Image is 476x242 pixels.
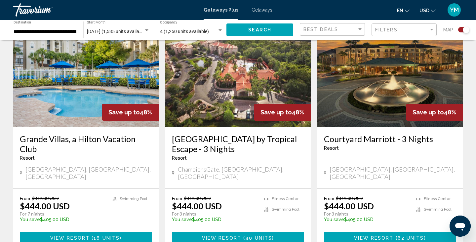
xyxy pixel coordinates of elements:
[450,216,471,237] iframe: Button to launch messaging window
[324,217,344,222] span: You save
[354,235,393,241] span: View Resort
[303,27,338,32] span: Best Deals
[252,7,272,13] a: Getaways
[419,8,429,13] span: USD
[13,21,159,127] img: 3996O02X.jpg
[419,6,436,15] button: Change currency
[184,195,211,201] span: $849.00 USD
[272,207,299,212] span: Swimming Pool
[398,235,424,241] span: 62 units
[20,217,40,222] span: You save
[178,166,304,180] span: ChampionsGate, [GEOGRAPHIC_DATA], [GEOGRAPHIC_DATA]
[272,197,298,201] span: Fitness Center
[172,211,257,217] p: For 3 nights
[202,235,241,241] span: View Resort
[172,134,304,154] a: [GEOGRAPHIC_DATA] by Tropical Escape - 3 Nights
[165,21,311,127] img: RX07E01X.jpg
[446,3,463,17] button: User Menu
[424,207,451,212] span: Swimming Pool
[324,201,374,211] p: $444.00 USD
[172,217,257,222] p: $405.00 USD
[330,166,456,180] span: [GEOGRAPHIC_DATA], [GEOGRAPHIC_DATA], [GEOGRAPHIC_DATA]
[20,217,105,222] p: $405.00 USD
[120,197,147,201] span: Swimming Pool
[20,155,35,161] span: Resort
[20,211,105,217] p: For 7 nights
[87,29,147,34] span: [DATE] (1,535 units available)
[317,21,463,127] img: RR21E01X.jpg
[20,134,152,154] a: Grande Villas, a Hilton Vacation Club
[204,7,238,13] a: Getaways Plus
[50,235,90,241] span: View Resort
[248,27,271,33] span: Search
[32,195,59,201] span: $849.00 USD
[172,155,187,161] span: Resort
[25,166,152,180] span: [GEOGRAPHIC_DATA], [GEOGRAPHIC_DATA], [GEOGRAPHIC_DATA]
[102,104,159,121] div: 48%
[160,29,209,34] span: 4 (1,250 units available)
[260,109,292,116] span: Save up to
[13,3,197,17] a: Travorium
[375,27,398,32] span: Filters
[172,195,182,201] span: From
[254,104,311,121] div: 48%
[424,197,451,201] span: Fitness Center
[94,235,120,241] span: 16 units
[372,23,437,37] button: Filter
[324,134,456,144] a: Courtyard Marriott - 3 Nights
[20,201,70,211] p: $444.00 USD
[172,217,192,222] span: You save
[324,211,409,217] p: For 3 nights
[20,195,30,201] span: From
[226,23,293,36] button: Search
[172,201,222,211] p: $444.00 USD
[90,235,122,241] span: ( )
[303,27,363,32] mat-select: Sort by
[397,8,403,13] span: en
[393,235,426,241] span: ( )
[450,7,459,13] span: YM
[324,195,334,201] span: From
[324,217,409,222] p: $405.00 USD
[443,25,453,34] span: Map
[413,109,444,116] span: Save up to
[241,235,274,241] span: ( )
[108,109,140,116] span: Save up to
[324,145,339,151] span: Resort
[336,195,363,201] span: $849.00 USD
[397,6,410,15] button: Change language
[245,235,272,241] span: 40 units
[406,104,463,121] div: 48%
